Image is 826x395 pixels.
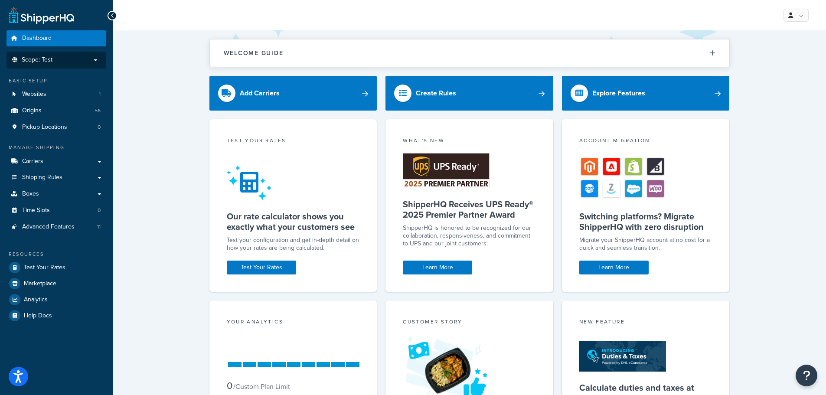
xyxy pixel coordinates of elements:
button: Open Resource Center [796,365,817,386]
a: Pickup Locations0 [7,119,106,135]
h5: Switching platforms? Migrate ShipperHQ with zero disruption [579,211,712,232]
div: Test your configuration and get in-depth detail on how your rates are being calculated. [227,236,360,252]
a: Add Carriers [209,76,377,111]
div: Migrate your ShipperHQ account at no cost for a quick and seamless transition. [579,236,712,252]
a: Analytics [7,292,106,307]
span: Dashboard [22,35,52,42]
a: Help Docs [7,308,106,323]
span: Pickup Locations [22,124,67,131]
div: Your Analytics [227,318,360,328]
li: Websites [7,86,106,102]
span: Time Slots [22,207,50,214]
span: Marketplace [24,280,56,287]
div: Customer Story [403,318,536,328]
a: Time Slots0 [7,202,106,219]
span: 0 [98,207,101,214]
a: Learn More [579,261,649,274]
li: Advanced Features [7,219,106,235]
span: Boxes [22,190,39,198]
p: ShipperHQ is honored to be recognized for our collaboration, responsiveness, and commitment to UP... [403,224,536,248]
li: Pickup Locations [7,119,106,135]
a: Explore Features [562,76,730,111]
small: / Custom Plan Limit [233,382,290,392]
span: 1 [99,91,101,98]
span: Analytics [24,296,48,304]
div: What's New [403,137,536,147]
div: Create Rules [416,87,456,99]
button: Welcome Guide [210,39,729,67]
a: Learn More [403,261,472,274]
span: Scope: Test [22,56,52,64]
a: Origins56 [7,103,106,119]
span: Advanced Features [22,223,75,231]
a: Test Your Rates [227,261,296,274]
span: Origins [22,107,42,114]
a: Marketplace [7,276,106,291]
div: New Feature [579,318,712,328]
span: 0 [227,379,232,393]
div: Basic Setup [7,77,106,85]
span: Carriers [22,158,43,165]
a: Dashboard [7,30,106,46]
span: 11 [97,223,101,231]
li: Time Slots [7,202,106,219]
span: Shipping Rules [22,174,62,181]
a: Websites1 [7,86,106,102]
a: Carriers [7,153,106,170]
h2: Welcome Guide [224,50,284,56]
a: Test Your Rates [7,260,106,275]
div: Explore Features [592,87,645,99]
h5: ShipperHQ Receives UPS Ready® 2025 Premier Partner Award [403,199,536,220]
a: Create Rules [385,76,553,111]
a: Boxes [7,186,106,202]
a: Advanced Features11 [7,219,106,235]
h5: Our rate calculator shows you exactly what your customers see [227,211,360,232]
span: Websites [22,91,46,98]
div: Account Migration [579,137,712,147]
div: Test your rates [227,137,360,147]
div: Add Carriers [240,87,280,99]
a: Shipping Rules [7,170,106,186]
div: Manage Shipping [7,144,106,151]
div: Resources [7,251,106,258]
span: Help Docs [24,312,52,320]
span: Test Your Rates [24,264,65,271]
span: 56 [95,107,101,114]
li: Origins [7,103,106,119]
span: 0 [98,124,101,131]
